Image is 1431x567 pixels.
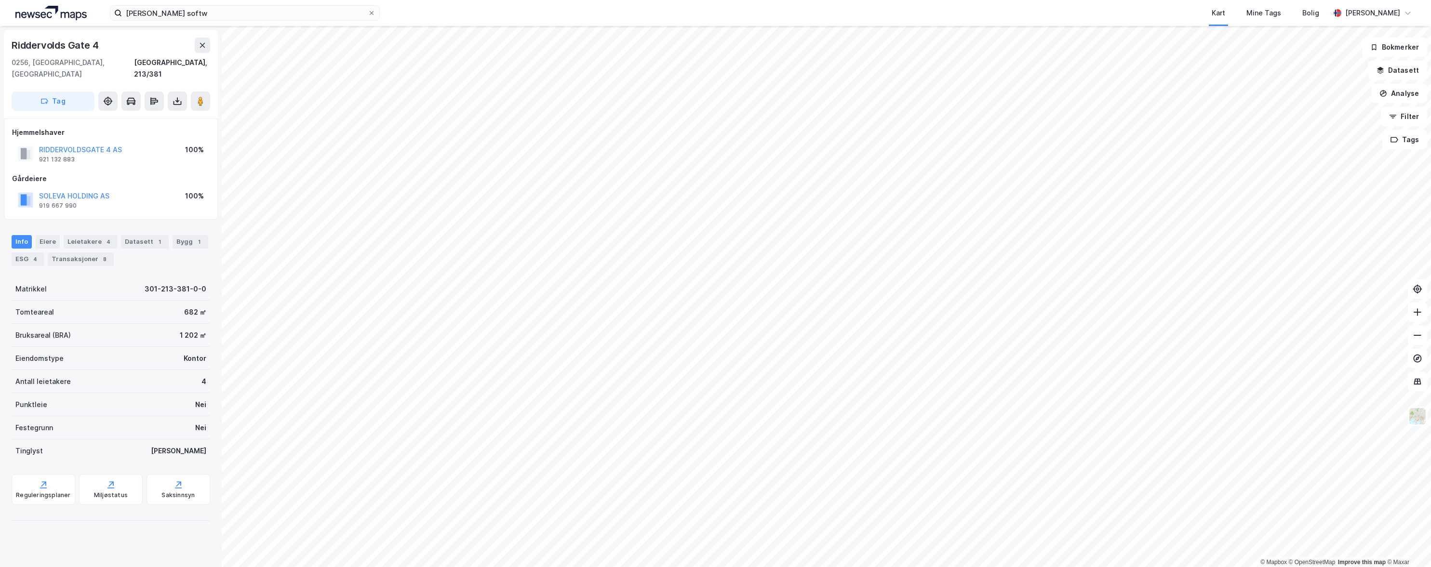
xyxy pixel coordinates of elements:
[15,353,64,364] div: Eiendomstype
[195,399,206,410] div: Nei
[1368,61,1427,80] button: Datasett
[104,237,113,247] div: 4
[185,190,204,202] div: 100%
[162,491,195,499] div: Saksinnsyn
[184,306,206,318] div: 682 ㎡
[185,144,204,156] div: 100%
[1260,559,1287,566] a: Mapbox
[12,127,210,138] div: Hjemmelshaver
[36,235,60,249] div: Eiere
[122,6,368,20] input: Søk på adresse, matrikkel, gårdeiere, leietakere eller personer
[15,306,54,318] div: Tomteareal
[1338,559,1386,566] a: Improve this map
[15,422,53,434] div: Festegrunn
[1371,84,1427,103] button: Analyse
[94,491,128,499] div: Miljøstatus
[12,252,44,266] div: ESG
[12,57,134,80] div: 0256, [GEOGRAPHIC_DATA], [GEOGRAPHIC_DATA]
[151,445,206,457] div: [PERSON_NAME]
[48,252,114,266] div: Transaksjoner
[15,445,43,457] div: Tinglyst
[16,491,70,499] div: Reguleringsplaner
[1302,7,1319,19] div: Bolig
[64,235,117,249] div: Leietakere
[134,57,210,80] div: [GEOGRAPHIC_DATA], 213/381
[1382,130,1427,149] button: Tags
[15,330,71,341] div: Bruksareal (BRA)
[39,202,77,210] div: 919 667 990
[1383,521,1431,567] iframe: Chat Widget
[12,38,100,53] div: Riddervolds Gate 4
[39,156,75,163] div: 921 132 883
[1362,38,1427,57] button: Bokmerker
[12,235,32,249] div: Info
[100,254,110,264] div: 8
[1408,407,1427,425] img: Z
[1289,559,1336,566] a: OpenStreetMap
[155,237,165,247] div: 1
[15,6,87,20] img: logo.a4113a55bc3d86da70a041830d287a7e.svg
[30,254,40,264] div: 4
[173,235,208,249] div: Bygg
[201,376,206,387] div: 4
[195,422,206,434] div: Nei
[1381,107,1427,126] button: Filter
[15,376,71,387] div: Antall leietakere
[145,283,206,295] div: 301-213-381-0-0
[184,353,206,364] div: Kontor
[12,173,210,185] div: Gårdeiere
[195,237,204,247] div: 1
[1345,7,1400,19] div: [PERSON_NAME]
[1246,7,1281,19] div: Mine Tags
[15,399,47,410] div: Punktleie
[121,235,169,249] div: Datasett
[12,92,94,111] button: Tag
[15,283,47,295] div: Matrikkel
[1212,7,1225,19] div: Kart
[180,330,206,341] div: 1 202 ㎡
